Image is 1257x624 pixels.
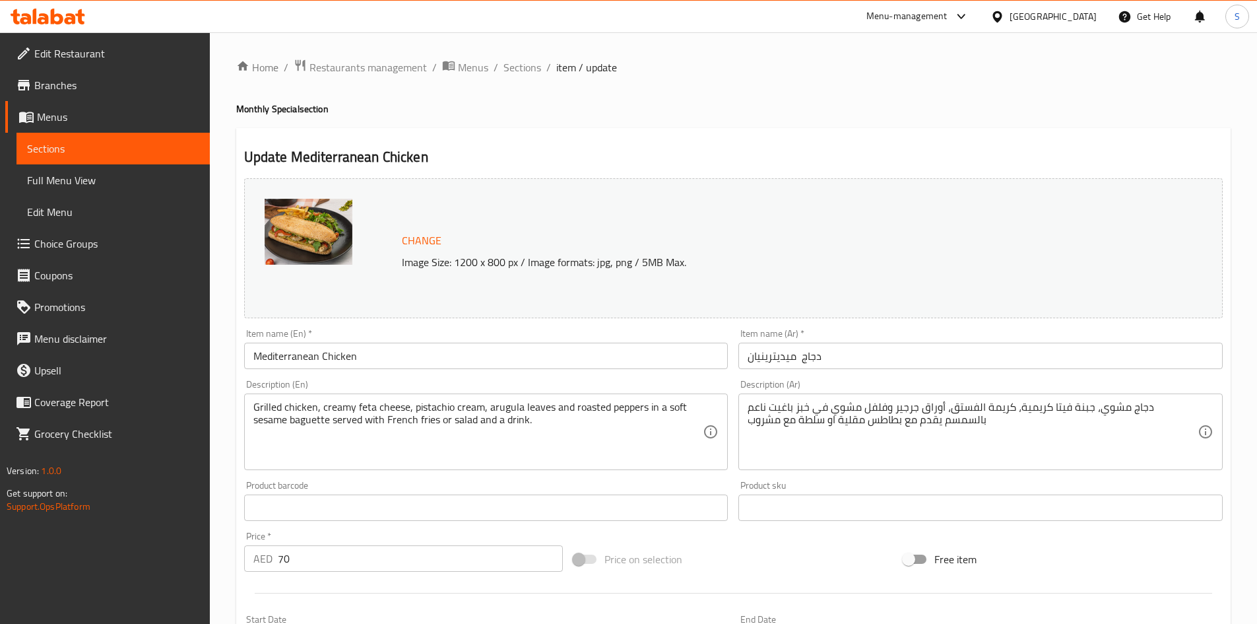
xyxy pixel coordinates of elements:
span: Upsell [34,363,199,378]
a: Coupons [5,260,210,291]
span: 1.0.0 [41,462,61,479]
h4: Monthly Special section [236,102,1231,116]
a: Edit Menu [16,196,210,228]
span: Coverage Report [34,394,199,410]
span: item / update [556,59,617,75]
span: Menu disclaimer [34,331,199,347]
input: Please enter product sku [738,495,1223,521]
span: Edit Restaurant [34,46,199,61]
span: Sections [27,141,199,156]
a: Menus [5,101,210,133]
a: Coverage Report [5,386,210,418]
li: / [432,59,437,75]
input: Enter name En [244,343,728,369]
span: Free item [934,551,977,567]
input: Please enter product barcode [244,495,728,521]
div: [GEOGRAPHIC_DATA] [1010,9,1097,24]
a: Branches [5,69,210,101]
span: Choice Groups [34,236,199,252]
li: / [284,59,288,75]
p: Image Size: 1200 x 800 px / Image formats: jpg, png / 5MB Max. [397,254,1100,270]
a: Menu disclaimer [5,323,210,355]
span: Branches [34,77,199,93]
span: Menus [458,59,488,75]
a: Sections [16,133,210,164]
h2: Update Mediterranean Chicken [244,147,1223,167]
a: Support.OpsPlatform [7,498,90,515]
a: Home [236,59,278,75]
span: Grocery Checklist [34,426,199,442]
input: Enter name Ar [738,343,1223,369]
a: Edit Restaurant [5,38,210,69]
a: Promotions [5,291,210,323]
span: Get support on: [7,485,67,502]
a: Full Menu View [16,164,210,196]
li: / [546,59,551,75]
span: Full Menu View [27,172,199,188]
textarea: Grilled chicken, creamy feta cheese, pistachio cream, arugula leaves and roasted peppers in a sof... [253,401,703,464]
textarea: دجاج مشوي، جبنة فيتا كريمية، كريمة الفستق، أوراق جرجير وفلفل مشوي في خبز باغيت ناعم بالسمسم يقدم ... [748,401,1198,464]
div: Menu-management [866,9,948,24]
p: AED [253,551,273,567]
span: Restaurants management [309,59,427,75]
a: Choice Groups [5,228,210,260]
a: Grocery Checklist [5,418,210,450]
a: Restaurants management [294,59,427,76]
span: Version: [7,462,39,479]
input: Please enter price [278,545,564,572]
button: Change [397,227,447,254]
a: Upsell [5,355,210,386]
span: Promotions [34,299,199,315]
span: Price on selection [604,551,682,567]
nav: breadcrumb [236,59,1231,76]
span: Edit Menu [27,204,199,220]
a: Sections [503,59,541,75]
li: / [494,59,498,75]
span: Change [402,231,441,250]
span: Menus [37,109,199,125]
span: S [1235,9,1240,24]
span: Coupons [34,267,199,283]
a: Menus [442,59,488,76]
img: mmw_638925719227174496 [265,199,352,265]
